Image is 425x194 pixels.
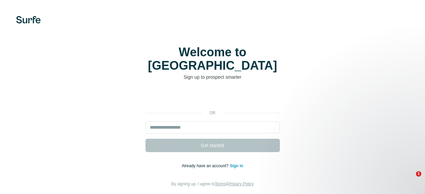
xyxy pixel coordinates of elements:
a: Sign in [230,164,243,168]
a: Privacy Policy [228,182,254,186]
p: or [202,110,223,116]
span: By signing up, I agree to & [171,182,254,186]
span: Already have an account? [182,164,230,168]
p: Sign up to prospect smarter [145,74,280,80]
span: 1 [416,171,421,177]
h1: Welcome to [GEOGRAPHIC_DATA] [145,46,280,72]
iframe: Sign in with Google Button [142,90,283,105]
a: Terms [215,182,226,186]
img: Surfe's logo [16,16,41,23]
iframe: Intercom live chat [402,171,418,187]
